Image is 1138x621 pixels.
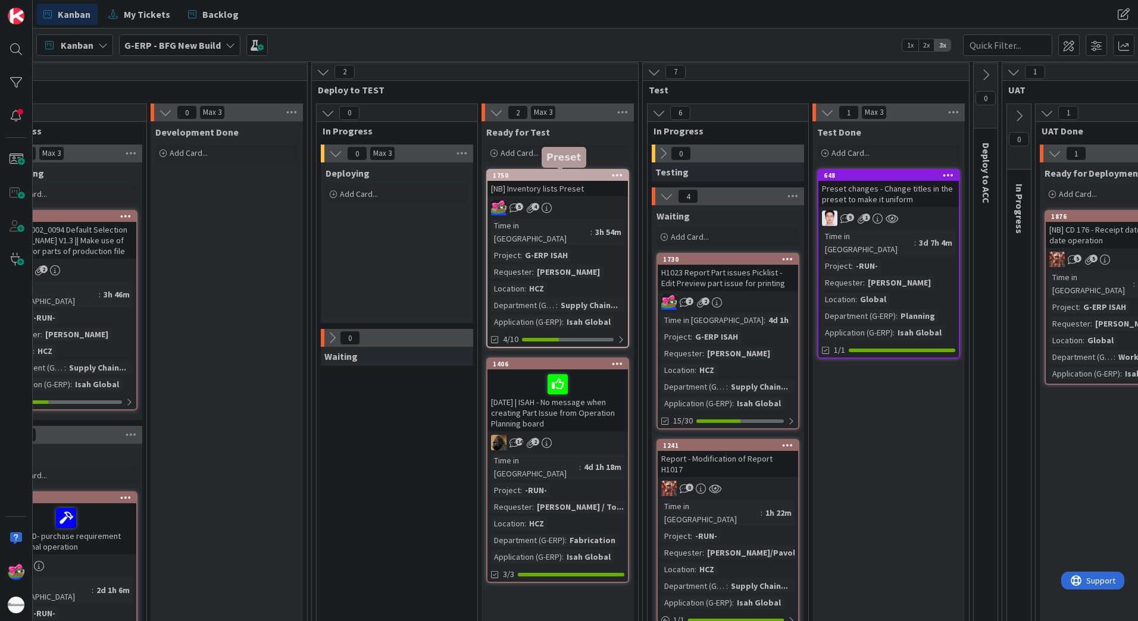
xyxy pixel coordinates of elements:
div: Isah Global [734,397,784,410]
div: 1241 [663,441,798,450]
span: 2 [508,105,528,120]
div: Time in [GEOGRAPHIC_DATA] [822,230,914,256]
span: : [40,328,42,341]
div: 1730H1023 Report Part issues Picklist - Edit Preview part issue for printing [658,254,798,291]
span: 7 [665,65,686,79]
div: 785 [1,494,136,502]
div: 1406[DATE] | ISAH - No message when creating Part Issue from Operation Planning board [487,359,628,431]
span: In Progress [323,125,462,137]
div: 1241Report - Modification of Report H1017 [658,440,798,477]
div: Requester [661,347,702,360]
span: 2 [40,265,48,273]
div: H1023 Report Part issues Picklist - Edit Preview part issue for printing [658,265,798,291]
div: Department (G-ERP) [661,579,726,592]
span: Add Card... [671,231,709,242]
div: ND [487,435,628,450]
a: Kanban [36,4,98,25]
div: Location [822,293,855,306]
div: HCZ [526,517,547,530]
span: : [726,579,728,592]
div: Department (G-ERP) [491,299,556,312]
div: JK [487,200,628,215]
span: : [855,293,857,306]
span: Add Card... [340,189,378,199]
div: 3h 54m [592,225,624,239]
span: : [579,460,581,473]
div: Time in [GEOGRAPHIC_DATA] [1049,271,1133,297]
span: : [64,361,66,374]
div: HCZ [696,363,717,377]
div: G-ERP ISAH [692,330,741,343]
div: 648 [818,170,959,181]
span: : [1120,367,1122,380]
span: Backlog [202,7,239,21]
span: : [92,584,93,597]
div: 1730 [658,254,798,265]
div: Application (G-ERP) [491,315,562,328]
span: : [520,484,522,497]
div: G-ERP ISAH [522,249,571,262]
span: : [863,276,865,289]
span: : [1114,350,1115,363]
div: Max 3 [203,109,221,115]
div: [PERSON_NAME] / To... [534,500,627,513]
div: 3h 46m [101,288,133,301]
div: -RUN- [30,311,58,324]
span: 1/1 [834,344,845,356]
span: 2 [686,297,693,305]
div: Location [491,282,524,295]
div: 1406 [487,359,628,369]
div: Isah Global [564,550,614,563]
span: : [1083,334,1084,347]
span: 0 [340,331,360,345]
div: HCZ [696,563,717,576]
span: : [914,236,916,249]
span: 1 [839,105,859,120]
h5: Preset [546,152,581,163]
div: Requester [491,500,532,513]
span: Testing [655,166,689,178]
div: Location [661,363,695,377]
span: : [33,344,35,357]
div: 3d 7h 4m [916,236,955,249]
span: 15/30 [673,415,693,427]
span: : [896,309,898,322]
span: 2 [334,65,355,79]
span: : [532,500,534,513]
span: : [761,506,762,519]
span: 0 [347,146,367,161]
span: 2x [918,39,934,51]
span: Deploying [326,167,370,179]
span: Add Card... [170,148,208,158]
div: 1241 [658,440,798,451]
input: Quick Filter... [963,34,1052,56]
span: : [1133,277,1135,290]
img: JK [1049,252,1065,267]
span: Waiting [656,210,690,222]
div: 1406 [493,360,628,368]
img: avatar [8,597,24,613]
div: Global [1084,334,1117,347]
span: 3/3 [503,568,514,581]
span: Support [25,2,54,16]
div: G-ERP ISAH [1080,300,1129,313]
span: : [562,550,564,563]
span: 1 [1058,106,1078,120]
div: Report - Modification of Report H1017 [658,451,798,477]
div: -RUN- [522,484,550,497]
span: : [690,330,692,343]
span: : [1090,317,1092,330]
span: 0 [671,146,691,161]
span: : [532,265,534,278]
span: 0 [1009,132,1029,146]
span: 0 [339,106,359,120]
span: : [590,225,592,239]
div: Location [491,517,524,530]
span: Deploy to TEST [318,84,623,96]
div: Isah Global [734,596,784,609]
span: 5 [1090,255,1098,262]
div: [NB] Inventory lists Preset [487,181,628,196]
span: 5 [515,203,523,211]
b: G-ERP - BFG New Build [124,39,221,51]
div: Supply Chain... [728,579,791,592]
